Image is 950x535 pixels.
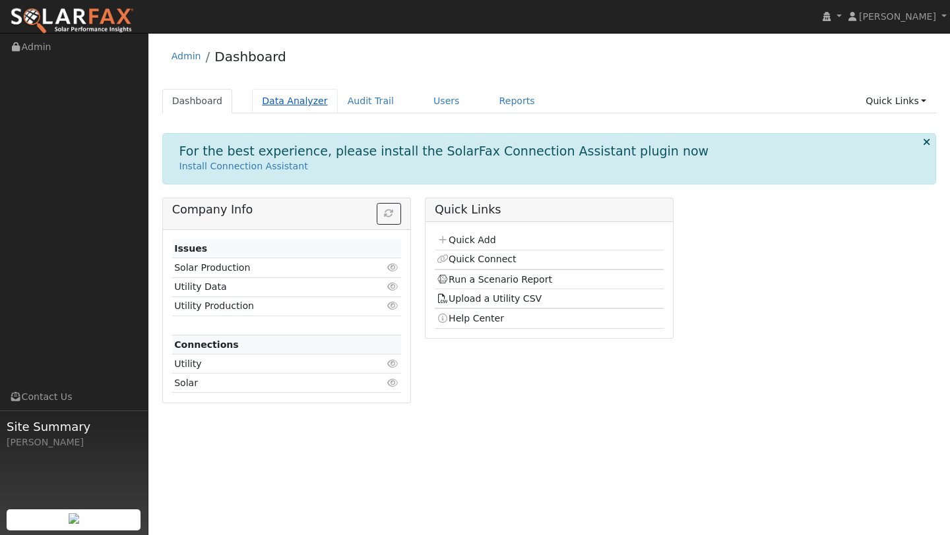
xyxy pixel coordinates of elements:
a: Install Connection Assistant [179,161,308,171]
strong: Connections [174,339,239,350]
td: Solar Production [172,258,364,277]
a: Reports [490,89,545,113]
a: Dashboard [214,49,286,65]
a: Admin [172,51,201,61]
i: Click to view [387,359,399,368]
a: Dashboard [162,89,233,113]
span: [PERSON_NAME] [859,11,936,22]
h5: Quick Links [435,203,664,217]
td: Solar [172,374,364,393]
td: Utility [172,354,364,374]
a: Quick Add [437,235,495,245]
a: Help Center [437,313,504,324]
td: Utility Data [172,277,364,296]
i: Click to view [387,263,399,272]
h1: For the best experience, please install the SolarFax Connection Assistant plugin now [179,144,709,159]
strong: Issues [174,243,207,254]
a: Run a Scenario Report [437,274,552,285]
a: Quick Links [856,89,936,113]
a: Upload a Utility CSV [437,293,542,304]
i: Click to view [387,378,399,387]
h5: Company Info [172,203,401,217]
img: retrieve [69,513,79,524]
a: Users [424,89,470,113]
img: SolarFax [10,7,134,35]
a: Data Analyzer [252,89,338,113]
span: Site Summary [7,418,141,436]
i: Click to view [387,282,399,291]
i: Click to view [387,301,399,310]
div: [PERSON_NAME] [7,436,141,449]
a: Quick Connect [437,254,516,264]
td: Utility Production [172,296,364,316]
a: Audit Trail [338,89,404,113]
